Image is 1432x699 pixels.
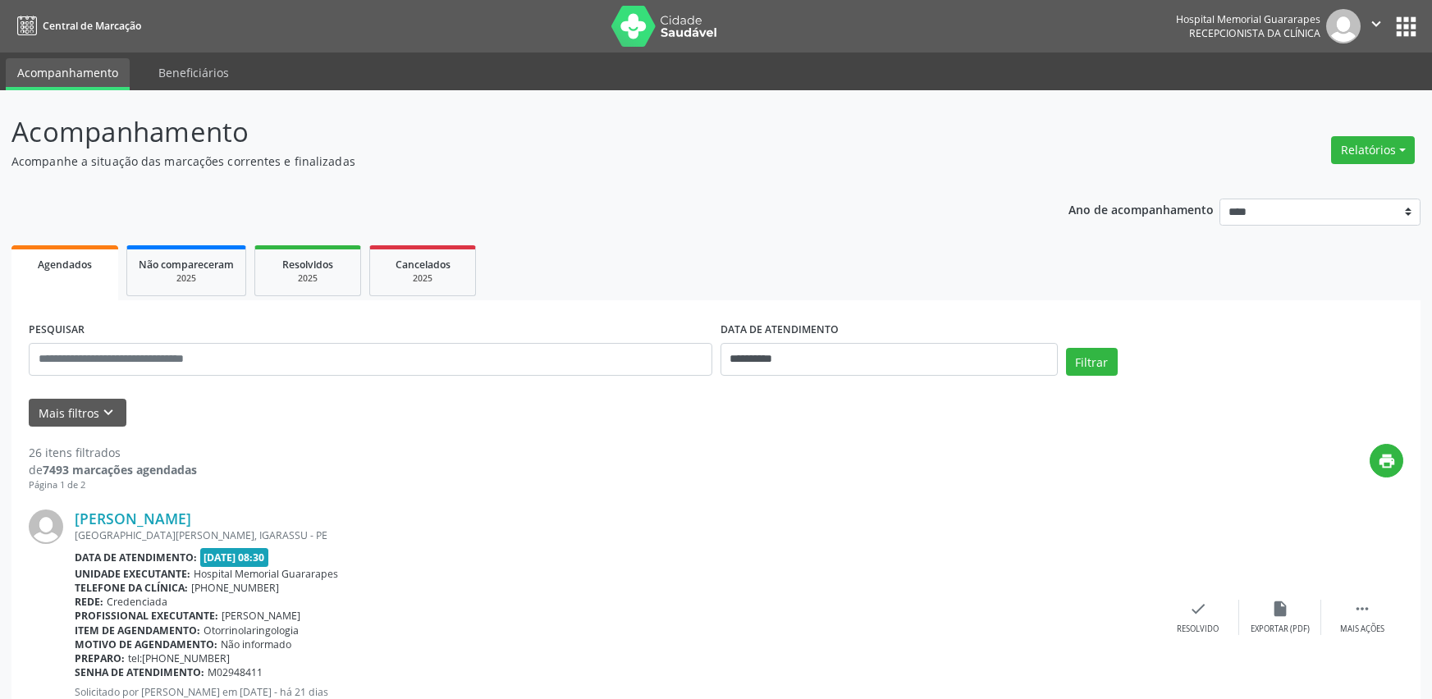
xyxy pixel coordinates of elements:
[75,581,188,595] b: Telefone da clínica:
[194,567,338,581] span: Hospital Memorial Guararapes
[75,651,125,665] b: Preparo:
[29,399,126,427] button: Mais filtroskeyboard_arrow_down
[1392,12,1421,41] button: apps
[6,58,130,90] a: Acompanhamento
[396,258,451,272] span: Cancelados
[1361,9,1392,43] button: 
[75,609,218,623] b: Profissional executante:
[1189,26,1320,40] span: Recepcionista da clínica
[75,567,190,581] b: Unidade executante:
[1340,624,1384,635] div: Mais ações
[29,444,197,461] div: 26 itens filtrados
[29,318,85,343] label: PESQUISAR
[139,258,234,272] span: Não compareceram
[75,595,103,609] b: Rede:
[11,12,141,39] a: Central de Marcação
[382,272,464,285] div: 2025
[721,318,839,343] label: DATA DE ATENDIMENTO
[221,637,291,651] span: Não informado
[1177,624,1219,635] div: Resolvido
[1378,452,1396,470] i: print
[38,258,92,272] span: Agendados
[107,595,167,609] span: Credenciada
[75,509,191,528] a: [PERSON_NAME]
[139,272,234,285] div: 2025
[11,153,998,170] p: Acompanhe a situação das marcações correntes e finalizadas
[267,272,349,285] div: 2025
[1331,136,1415,164] button: Relatórios
[282,258,333,272] span: Resolvidos
[222,609,300,623] span: [PERSON_NAME]
[11,112,998,153] p: Acompanhamento
[43,462,197,477] strong: 7493 marcações agendadas
[1189,600,1207,618] i: check
[29,461,197,478] div: de
[99,404,117,422] i: keyboard_arrow_down
[1353,600,1371,618] i: 
[1251,624,1310,635] div: Exportar (PDF)
[75,637,217,651] b: Motivo de agendamento:
[1367,15,1385,33] i: 
[204,624,299,637] span: Otorrinolaringologia
[1370,444,1403,477] button: print
[128,651,230,665] span: tel:[PHONE_NUMBER]
[75,528,1157,542] div: [GEOGRAPHIC_DATA][PERSON_NAME], IGARASSU - PE
[29,478,197,492] div: Página 1 de 2
[75,551,197,564] b: Data de atendimento:
[1068,199,1214,219] p: Ano de acompanhamento
[1326,9,1361,43] img: img
[1066,348,1118,376] button: Filtrar
[147,58,240,87] a: Beneficiários
[75,624,200,637] b: Item de agendamento:
[200,548,269,567] span: [DATE] 08:30
[29,509,63,544] img: img
[208,665,263,679] span: M02948411
[191,581,279,595] span: [PHONE_NUMBER]
[1176,12,1320,26] div: Hospital Memorial Guararapes
[43,19,141,33] span: Central de Marcação
[1271,600,1289,618] i: insert_drive_file
[75,665,204,679] b: Senha de atendimento:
